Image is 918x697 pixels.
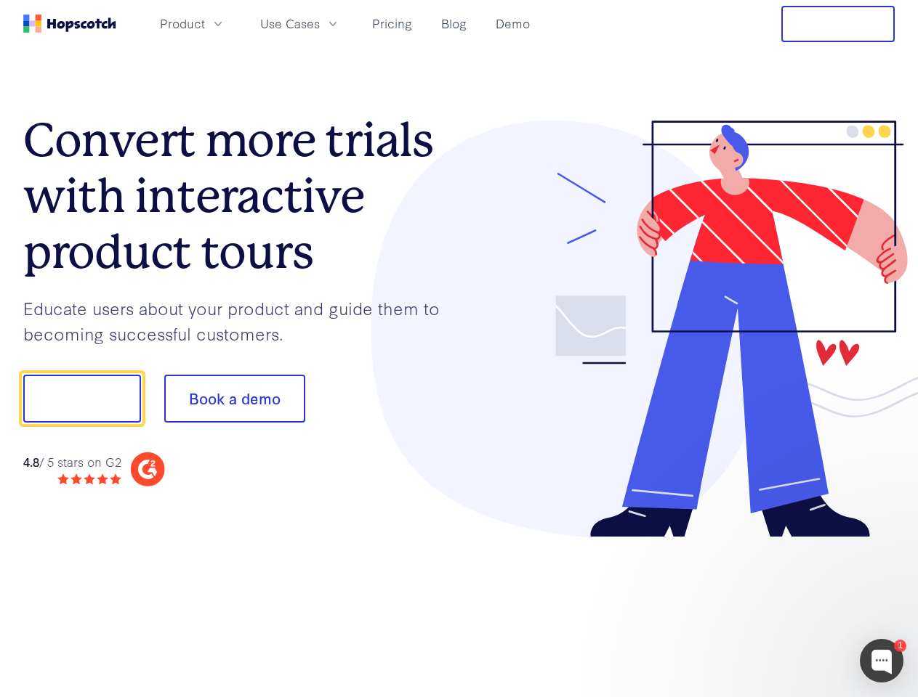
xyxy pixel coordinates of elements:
strong: 4.8 [23,453,39,470]
p: Educate users about your product and guide them to becoming successful customers. [23,295,459,346]
a: Demo [490,12,536,36]
span: Product [160,15,205,33]
h1: Convert more trials with interactive product tours [23,113,459,280]
a: Blog [435,12,472,36]
button: Product [151,12,234,36]
a: Pricing [366,12,418,36]
button: Show me! [23,375,141,423]
button: Use Cases [251,12,349,36]
button: Book a demo [164,375,305,423]
div: / 5 stars on G2 [23,453,121,471]
div: 1 [894,640,906,652]
button: Free Trial [781,6,895,42]
span: Use Cases [260,15,320,33]
a: Home [23,15,116,33]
